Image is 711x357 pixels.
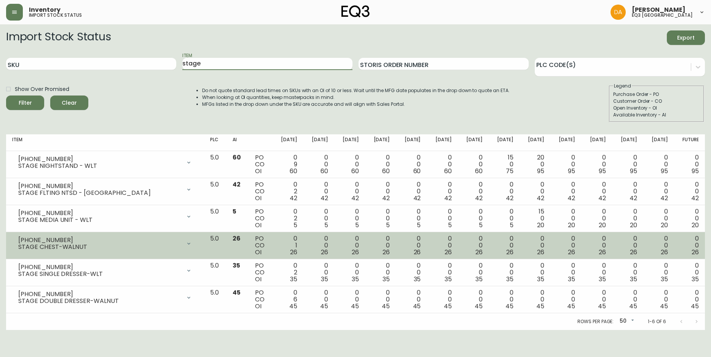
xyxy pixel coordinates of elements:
[632,13,693,18] h5: eq3 [GEOGRAPHIC_DATA]
[475,275,483,284] span: 35
[309,289,328,310] div: 0 0
[526,289,544,310] div: 0 0
[495,154,513,175] div: 15 0
[255,181,266,202] div: PO CO
[680,235,699,256] div: 0 0
[279,235,297,256] div: 0 1
[303,134,334,151] th: [DATE]
[536,302,544,311] span: 45
[649,154,668,175] div: 0 0
[464,208,483,229] div: 0 0
[6,134,204,151] th: Item
[618,235,637,256] div: 0 0
[568,275,575,284] span: 35
[18,264,181,271] div: [PHONE_NUMBER]
[427,134,458,151] th: [DATE]
[334,134,365,151] th: [DATE]
[18,156,181,163] div: [PHONE_NUMBER]
[556,289,575,310] div: 0 0
[382,194,390,202] span: 42
[630,275,637,284] span: 35
[691,194,699,202] span: 42
[649,208,668,229] div: 0 0
[309,181,328,202] div: 0 0
[279,154,297,175] div: 0 9
[599,221,606,229] span: 20
[18,183,181,190] div: [PHONE_NUMBER]
[255,167,261,175] span: OI
[550,134,581,151] th: [DATE]
[612,134,643,151] th: [DATE]
[537,221,544,229] span: 20
[233,153,241,162] span: 60
[520,134,550,151] th: [DATE]
[320,167,328,175] span: 60
[556,154,575,175] div: 0 0
[630,167,637,175] span: 95
[383,248,390,257] span: 26
[56,98,82,108] span: Clear
[495,235,513,256] div: 0 0
[320,194,328,202] span: 42
[649,289,668,310] div: 0 0
[510,221,513,229] span: 5
[413,302,421,311] span: 45
[12,154,198,171] div: [PHONE_NUMBER]STAGE NIGHTSTAND - WLT
[340,208,359,229] div: 0 0
[506,248,513,257] span: 26
[599,275,606,284] span: 35
[630,194,637,202] span: 42
[526,208,544,229] div: 15 0
[6,30,111,45] h2: Import Stock Status
[618,208,637,229] div: 0 0
[661,167,668,175] span: 95
[396,134,427,151] th: [DATE]
[18,244,181,250] div: STAGE CHEST-WALNUT
[475,194,483,202] span: 42
[233,288,241,297] span: 45
[680,181,699,202] div: 0 0
[18,237,181,244] div: [PHONE_NUMBER]
[402,181,421,202] div: 0 0
[599,248,606,257] span: 26
[526,262,544,283] div: 0 0
[444,302,452,311] span: 45
[692,167,699,175] span: 95
[433,262,451,283] div: 0 0
[226,134,249,151] th: AI
[692,248,699,257] span: 26
[464,262,483,283] div: 0 0
[204,259,227,286] td: 5.0
[293,221,297,229] span: 5
[618,289,637,310] div: 0 0
[18,298,181,304] div: STAGE DOUBLE DRESSER-WALNUT
[632,7,685,13] span: [PERSON_NAME]
[340,181,359,202] div: 0 0
[355,221,359,229] span: 5
[444,194,452,202] span: 42
[12,289,198,306] div: [PHONE_NUMBER]STAGE DOUBLE DRESSER-WALNUT
[233,261,240,270] span: 35
[673,33,699,43] span: Export
[413,167,421,175] span: 60
[464,289,483,310] div: 0 0
[568,248,575,257] span: 26
[648,318,666,325] p: 1-6 of 6
[618,262,637,283] div: 0 0
[279,262,297,283] div: 0 2
[321,275,328,284] span: 35
[279,181,297,202] div: 0 2
[273,134,303,151] th: [DATE]
[255,221,261,229] span: OI
[489,134,520,151] th: [DATE]
[495,289,513,310] div: 0 0
[18,217,181,223] div: STAGE MEDIA UNIT - WLT
[255,248,261,257] span: OI
[382,167,390,175] span: 60
[15,85,69,93] span: Show Over Promised
[649,262,668,283] div: 0 0
[643,134,674,151] th: [DATE]
[475,248,483,257] span: 26
[630,221,637,229] span: 20
[413,194,421,202] span: 42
